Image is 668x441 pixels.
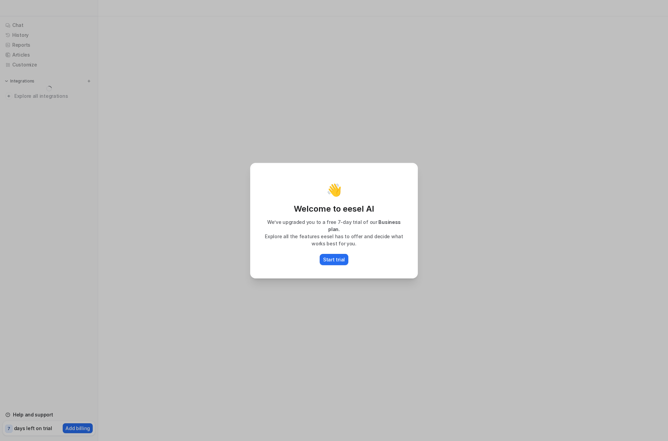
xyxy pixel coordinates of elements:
p: We’ve upgraded you to a free 7-day trial of our [258,218,410,233]
p: 👋 [327,183,342,197]
button: Start trial [320,254,348,265]
p: Welcome to eesel AI [258,203,410,214]
p: Explore all the features eesel has to offer and decide what works best for you. [258,233,410,247]
p: Start trial [323,256,345,263]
